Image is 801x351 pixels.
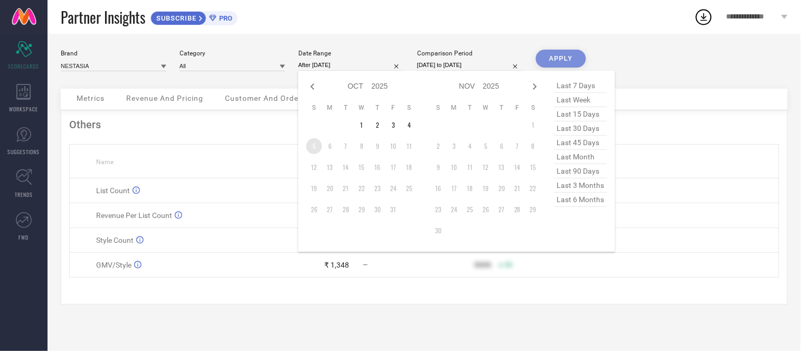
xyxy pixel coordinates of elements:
div: 9999 [474,261,491,269]
td: Sun Oct 12 2025 [306,159,322,175]
th: Thursday [370,103,385,112]
td: Wed Nov 12 2025 [478,159,494,175]
td: Sat Oct 18 2025 [401,159,417,175]
span: SUBSCRIBE [151,14,199,22]
span: GMV/Style [96,261,131,269]
td: Sun Nov 30 2025 [430,223,446,239]
span: List Count [96,186,130,195]
td: Tue Oct 14 2025 [338,159,354,175]
td: Thu Oct 16 2025 [370,159,385,175]
th: Wednesday [354,103,370,112]
td: Sat Nov 15 2025 [525,159,541,175]
td: Sun Oct 19 2025 [306,181,322,196]
td: Mon Nov 17 2025 [446,181,462,196]
input: Select comparison period [417,60,523,71]
span: Customer And Orders [225,94,306,102]
td: Fri Oct 31 2025 [385,202,401,217]
span: last 7 days [554,79,607,93]
td: Mon Nov 10 2025 [446,159,462,175]
td: Sat Nov 01 2025 [525,117,541,133]
th: Tuesday [462,103,478,112]
th: Sunday [430,103,446,112]
div: Previous month [306,80,319,93]
td: Sat Nov 08 2025 [525,138,541,154]
td: Sun Nov 09 2025 [430,159,446,175]
td: Mon Oct 06 2025 [322,138,338,154]
span: last 45 days [554,136,607,150]
td: Tue Oct 28 2025 [338,202,354,217]
td: Thu Oct 02 2025 [370,117,385,133]
td: Fri Nov 07 2025 [510,138,525,154]
span: last month [554,150,607,164]
td: Fri Oct 17 2025 [385,159,401,175]
span: WORKSPACE [10,105,39,113]
span: SCORECARDS [8,62,40,70]
td: Fri Nov 14 2025 [510,159,525,175]
td: Sun Oct 05 2025 [306,138,322,154]
div: ₹ 1,348 [325,261,350,269]
div: Next month [529,80,541,93]
td: Tue Oct 21 2025 [338,181,354,196]
td: Mon Oct 20 2025 [322,181,338,196]
td: Thu Nov 13 2025 [494,159,510,175]
td: Sat Oct 11 2025 [401,138,417,154]
th: Thursday [494,103,510,112]
th: Tuesday [338,103,354,112]
div: Open download list [694,7,713,26]
td: Thu Oct 30 2025 [370,202,385,217]
td: Sun Nov 16 2025 [430,181,446,196]
td: Thu Oct 23 2025 [370,181,385,196]
td: Thu Nov 06 2025 [494,138,510,154]
td: Wed Oct 08 2025 [354,138,370,154]
div: Comparison Period [417,50,523,57]
td: Sun Nov 02 2025 [430,138,446,154]
span: last 6 months [554,193,607,207]
td: Tue Nov 11 2025 [462,159,478,175]
td: Wed Nov 26 2025 [478,202,494,217]
td: Mon Oct 27 2025 [322,202,338,217]
span: last 3 months [554,178,607,193]
th: Saturday [525,103,541,112]
div: Brand [61,50,166,57]
span: PRO [216,14,232,22]
td: Sat Nov 29 2025 [525,202,541,217]
td: Wed Oct 22 2025 [354,181,370,196]
span: SUGGESTIONS [8,148,40,156]
span: last 15 days [554,107,607,121]
span: Revenue And Pricing [126,94,203,102]
span: last 90 days [554,164,607,178]
div: Date Range [298,50,404,57]
td: Thu Nov 20 2025 [494,181,510,196]
th: Wednesday [478,103,494,112]
span: 50 [505,261,512,269]
td: Wed Oct 15 2025 [354,159,370,175]
span: Metrics [77,94,105,102]
input: Select date range [298,60,404,71]
th: Monday [446,103,462,112]
td: Fri Oct 24 2025 [385,181,401,196]
td: Sat Oct 04 2025 [401,117,417,133]
td: Fri Oct 03 2025 [385,117,401,133]
a: SUBSCRIBEPRO [150,8,238,25]
th: Monday [322,103,338,112]
span: TRENDS [15,191,33,198]
td: Mon Oct 13 2025 [322,159,338,175]
th: Friday [510,103,525,112]
span: FWD [19,233,29,241]
td: Sun Oct 26 2025 [306,202,322,217]
td: Sun Nov 23 2025 [430,202,446,217]
span: last 30 days [554,121,607,136]
th: Friday [385,103,401,112]
td: Tue Nov 25 2025 [462,202,478,217]
td: Fri Oct 10 2025 [385,138,401,154]
div: Others [69,118,779,131]
span: Partner Insights [61,6,145,28]
td: Wed Oct 01 2025 [354,117,370,133]
span: Name [96,158,114,166]
span: last week [554,93,607,107]
td: Tue Nov 18 2025 [462,181,478,196]
td: Thu Nov 27 2025 [494,202,510,217]
td: Wed Nov 19 2025 [478,181,494,196]
td: Thu Oct 09 2025 [370,138,385,154]
span: — [363,261,368,269]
